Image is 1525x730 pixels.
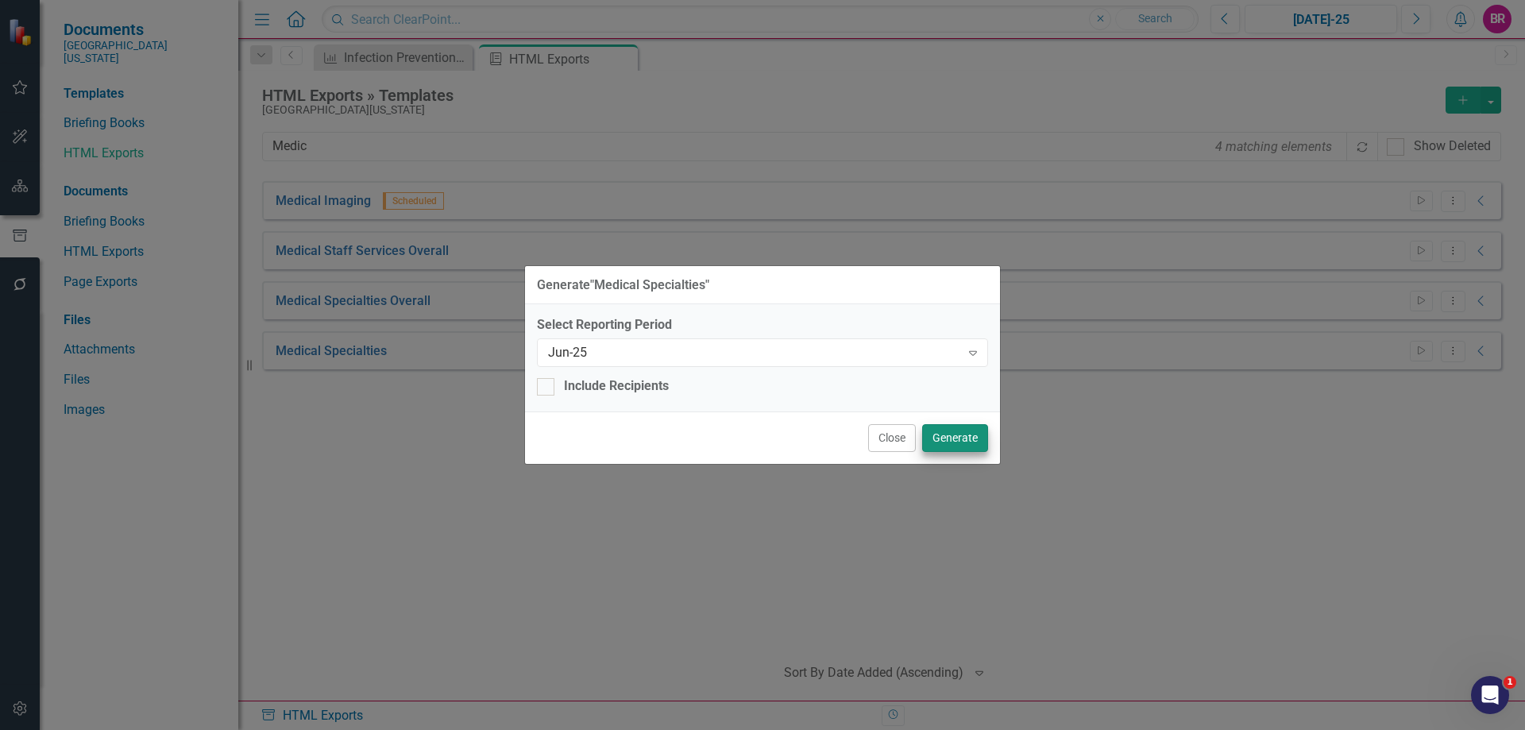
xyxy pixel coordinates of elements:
[537,278,709,292] div: Generate " Medical Specialties "
[1471,676,1509,714] iframe: Intercom live chat
[537,316,988,334] label: Select Reporting Period
[548,344,960,362] div: Jun-25
[868,424,916,452] button: Close
[564,377,669,396] div: Include Recipients
[922,424,988,452] button: Generate
[1504,676,1516,689] span: 1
